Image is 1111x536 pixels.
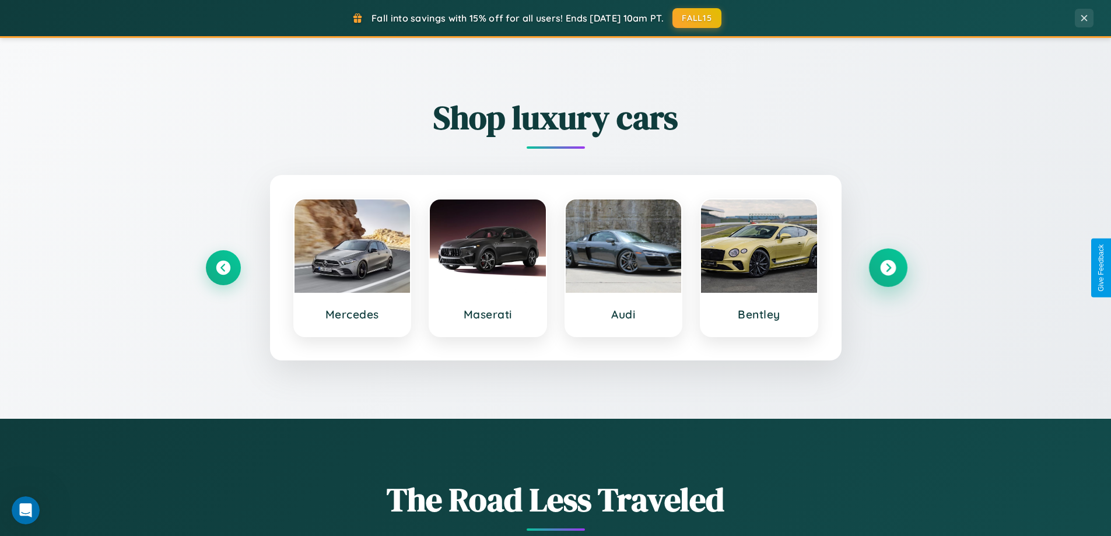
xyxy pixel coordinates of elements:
h3: Audi [577,307,670,321]
div: Give Feedback [1097,244,1105,292]
h3: Maserati [441,307,534,321]
h1: The Road Less Traveled [206,477,906,522]
span: Fall into savings with 15% off for all users! Ends [DATE] 10am PT. [371,12,664,24]
button: FALL15 [672,8,721,28]
h3: Mercedes [306,307,399,321]
iframe: Intercom live chat [12,496,40,524]
h3: Bentley [713,307,805,321]
h2: Shop luxury cars [206,95,906,140]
